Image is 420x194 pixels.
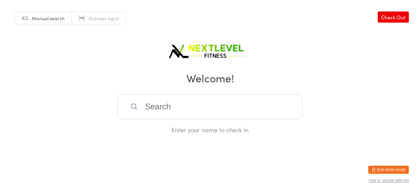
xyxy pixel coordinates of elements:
a: Check Out [378,11,409,23]
h2: Welcome! [7,70,413,85]
button: Exit kiosk mode [368,166,409,174]
span: Manual search [32,15,65,22]
img: Next Level Fitness [168,39,252,61]
button: how to secure with pin [369,178,409,183]
span: Scanner input [89,15,119,22]
input: Search [117,94,303,119]
div: Enter your name to check in [117,126,303,134]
